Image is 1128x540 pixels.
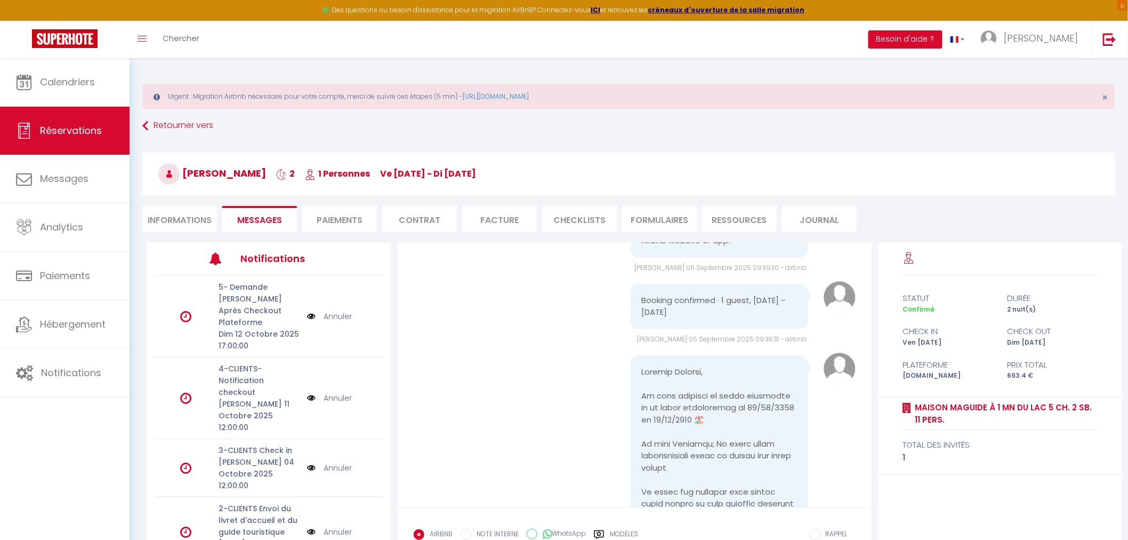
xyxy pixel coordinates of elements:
[462,206,537,232] li: Facture
[896,338,1000,348] div: Ven [DATE]
[912,401,1098,426] a: Maison Maguide à 1 mn du lac 5 ch. 2 Sb. 11 Pers.
[155,21,207,58] a: Chercher
[307,392,316,404] img: NO IMAGE
[903,305,935,314] span: Confirmé
[40,220,83,234] span: Analytics
[219,281,300,328] p: 5- Demande [PERSON_NAME] Après Checkout Plateforme
[324,462,352,474] a: Annuler
[903,451,1098,464] div: 1
[142,116,1115,136] a: Retourner vers
[637,335,808,344] span: [PERSON_NAME] 06 Septembre 2025 09:39:31 - airbnb
[40,124,102,137] span: Réservations
[324,311,352,322] a: Annuler
[158,166,266,180] span: [PERSON_NAME]
[307,311,316,322] img: NO IMAGE
[702,206,777,232] li: Ressources
[219,503,300,538] p: 2-CLIENTS Envoi du livret d'accueil et du guide touristique
[622,206,697,232] li: FORMULAIRES
[240,247,336,271] h3: Notifications
[981,30,997,46] img: ...
[9,4,41,36] button: Ouvrir le widget de chat LiveChat
[896,371,1000,381] div: [DOMAIN_NAME]
[1000,338,1105,348] div: Dim [DATE]
[276,168,295,180] span: 2
[1103,33,1116,46] img: logout
[824,353,856,385] img: avatar.png
[41,366,101,379] span: Notifications
[302,206,377,232] li: Paiements
[641,295,796,319] pre: Booking confirmed · 1 guest, [DATE] – [DATE]
[40,269,90,282] span: Paiements
[1004,31,1078,45] span: [PERSON_NAME]
[973,21,1092,58] a: ... [PERSON_NAME]
[1000,292,1105,305] div: durée
[219,444,300,456] p: 3-CLIENTS Check in
[40,317,106,331] span: Hébergement
[32,29,98,48] img: Super Booking
[40,172,88,185] span: Messages
[1000,325,1105,338] div: check out
[307,462,316,474] img: NO IMAGE
[380,168,476,180] span: ve [DATE] - di [DATE]
[237,214,282,226] span: Messages
[1102,91,1108,104] span: ×
[219,456,300,491] p: [PERSON_NAME] 04 Octobre 2025 12:00:00
[219,398,300,433] p: [PERSON_NAME] 11 Octobre 2025 12:00:00
[591,5,601,14] a: ICI
[1000,371,1105,381] div: 693.4 €
[782,206,857,232] li: Journal
[1102,93,1108,102] button: Close
[163,33,199,44] span: Chercher
[1000,305,1105,315] div: 2 nuit(s)
[903,439,1098,451] div: total des invités
[463,92,529,101] a: [URL][DOMAIN_NAME]
[142,84,1115,109] div: Urgent : Migration Airbnb nécessaire pour votre compte, merci de suivre ces étapes (5 min) -
[868,30,942,49] button: Besoin d'aide ?
[896,292,1000,305] div: statut
[305,168,370,180] span: 1 Personnes
[40,75,95,89] span: Calendriers
[824,281,856,313] img: avatar.png
[382,206,457,232] li: Contrat
[1000,359,1105,371] div: Prix total
[324,392,352,404] a: Annuler
[896,359,1000,371] div: Plateforme
[648,5,805,14] a: créneaux d'ouverture de la salle migration
[307,526,316,538] img: NO IMAGE
[142,206,217,232] li: Informations
[219,328,300,352] p: Dim 12 Octobre 2025 17:00:00
[324,526,352,538] a: Annuler
[634,263,808,272] span: [PERSON_NAME] 06 Septembre 2025 09:39:30 - airbnb
[219,363,300,398] p: 4-CLIENTS-Notification checkout
[896,325,1000,338] div: check in
[542,206,617,232] li: CHECKLISTS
